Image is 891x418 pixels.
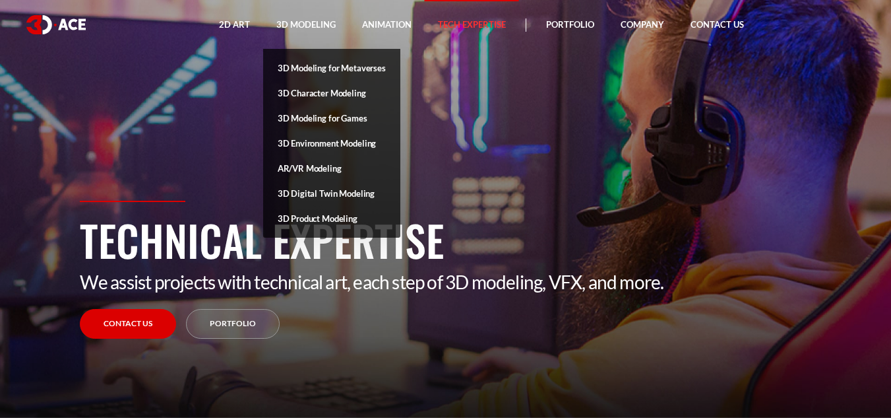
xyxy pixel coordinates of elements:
[80,209,812,271] h1: Technical Expertise
[263,156,400,181] a: AR/VR Modeling
[263,181,400,206] a: 3D Digital Twin Modeling
[263,206,400,231] a: 3D Product Modeling
[263,131,400,156] a: 3D Environment Modeling
[80,271,812,293] p: We assist projects with technical art, each step of 3D modeling, VFX, and more.
[186,309,280,339] a: Portfolio
[26,15,86,34] img: logo white
[263,81,400,106] a: 3D Character Modeling
[263,106,400,131] a: 3D Modeling for Games
[263,55,400,81] a: 3D Modeling for Metaverses
[80,309,176,339] a: Contact us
